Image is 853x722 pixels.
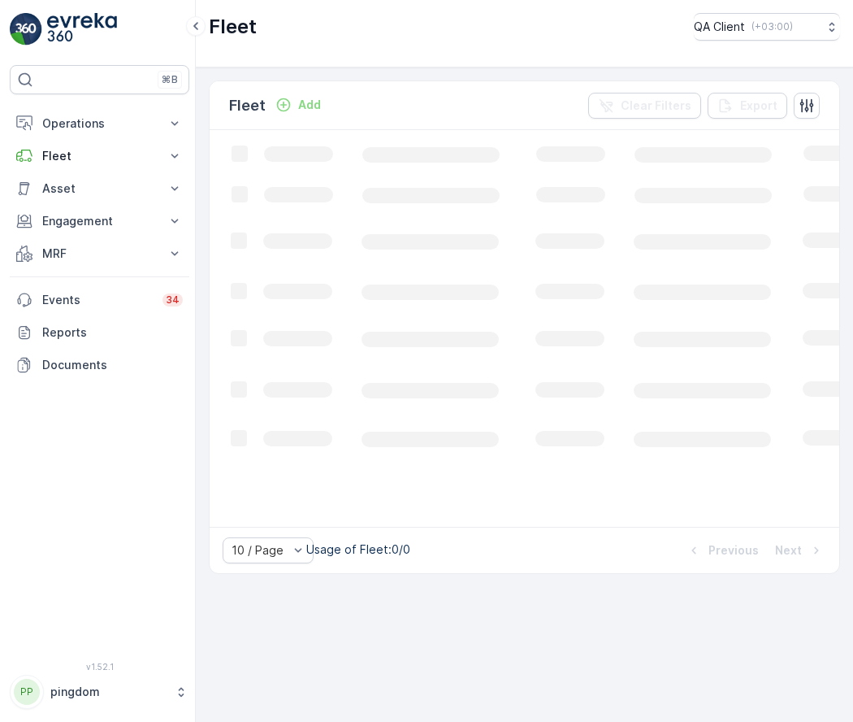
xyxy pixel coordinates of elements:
[10,205,189,237] button: Engagement
[42,324,183,341] p: Reports
[588,93,701,119] button: Clear Filters
[42,292,153,308] p: Events
[694,19,745,35] p: QA Client
[162,73,178,86] p: ⌘B
[10,172,189,205] button: Asset
[10,675,189,709] button: PPpingdom
[42,148,157,164] p: Fleet
[684,541,760,560] button: Previous
[42,246,157,262] p: MRF
[209,14,257,40] p: Fleet
[10,13,42,46] img: logo
[10,349,189,381] a: Documents
[166,294,180,307] p: 34
[708,542,759,559] p: Previous
[47,13,117,46] img: logo_light-DOdMpM7g.png
[10,316,189,349] a: Reports
[306,541,410,558] p: Usage of Fleet : 0/0
[10,140,189,172] button: Fleet
[10,237,189,270] button: MRF
[42,357,183,373] p: Documents
[50,684,167,700] p: pingdom
[42,180,157,197] p: Asset
[14,679,40,705] div: PP
[269,95,327,115] button: Add
[298,97,321,113] p: Add
[10,284,189,316] a: Events34
[773,541,826,560] button: Next
[10,662,189,672] span: v 1.52.1
[42,213,157,229] p: Engagement
[42,115,157,132] p: Operations
[10,107,189,140] button: Operations
[751,20,793,33] p: ( +03:00 )
[708,93,787,119] button: Export
[740,98,777,114] p: Export
[621,98,691,114] p: Clear Filters
[229,94,266,117] p: Fleet
[694,13,840,41] button: QA Client(+03:00)
[775,542,802,559] p: Next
